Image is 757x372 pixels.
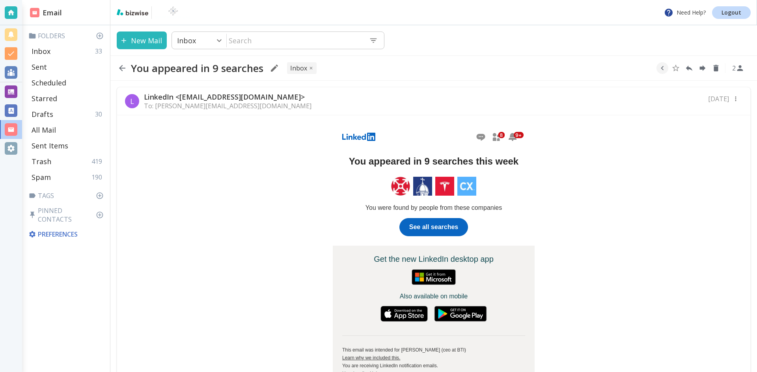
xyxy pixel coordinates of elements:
a: Logout [712,6,751,19]
p: 30 [95,110,105,118]
p: 190 [91,173,105,181]
p: Trash [32,157,51,166]
input: Search [227,32,363,48]
p: Need Help? [664,8,706,17]
p: Preferences [28,230,105,239]
p: [DATE] [708,94,729,103]
p: INBOX [290,64,307,72]
p: 2 [732,64,736,72]
p: To: [PERSON_NAME][EMAIL_ADDRESS][DOMAIN_NAME] [144,102,311,110]
div: LLinkedIn <[EMAIL_ADDRESS][DOMAIN_NAME]>To: [PERSON_NAME][EMAIL_ADDRESS][DOMAIN_NAME][DATE] [117,87,750,115]
p: Starred [32,94,57,103]
p: LinkedIn <[EMAIL_ADDRESS][DOMAIN_NAME]> [144,92,311,102]
div: Spam190 [28,169,107,185]
p: 33 [95,47,105,56]
p: Tags [28,191,107,200]
div: Trash419 [28,154,107,169]
p: Scheduled [32,78,66,87]
h2: Email [30,7,62,18]
p: Inbox [177,36,196,45]
p: L [130,96,134,106]
div: Sent [28,59,107,75]
div: Drafts30 [28,106,107,122]
p: Inbox [32,46,50,56]
div: Inbox33 [28,43,107,59]
div: All Mail [28,122,107,138]
p: Sent [32,62,47,72]
button: Delete [710,62,722,74]
p: Logout [722,10,741,15]
button: Reply [683,62,695,74]
p: Folders [28,31,107,40]
div: Preferences [27,227,107,242]
button: See Participants [729,59,748,78]
div: Starred [28,91,107,106]
h2: You appeared in 9 searches [131,62,263,74]
button: New Mail [117,31,167,49]
p: Pinned Contacts [28,206,107,224]
button: Forward [697,62,709,74]
div: Sent Items [28,138,107,154]
p: Drafts [32,109,53,119]
p: Spam [32,172,51,182]
img: BioTech International [155,6,191,19]
p: Sent Items [32,141,68,150]
img: DashboardSidebarEmail.svg [30,8,39,17]
p: 419 [91,157,105,166]
img: bizwise [117,9,148,15]
div: Scheduled [28,75,107,91]
p: All Mail [32,125,56,135]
